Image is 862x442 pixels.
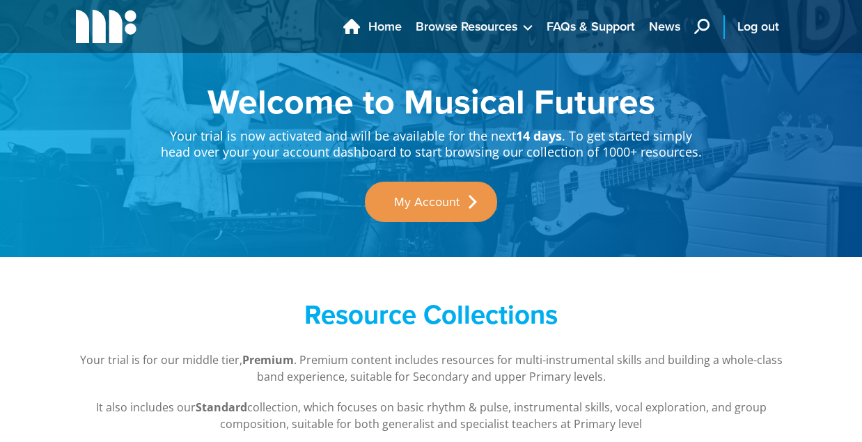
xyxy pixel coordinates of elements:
span: Browse Resources [416,17,517,36]
h2: Resource Collections [159,299,703,331]
strong: Premium [242,352,294,368]
h1: Welcome to Musical Futures [159,84,703,118]
strong: Standard [196,400,247,415]
a: My Account [365,182,497,222]
span: News [649,17,680,36]
p: It also includes our collection, which focuses on basic rhythm & pulse, instrumental skills, voca... [76,399,786,432]
p: Your trial is now activated and will be available for the next . To get started simply head over ... [159,118,703,161]
span: FAQs & Support [547,17,635,36]
p: Your trial is for our middle tier, . Premium content includes resources for multi-instrumental sk... [76,352,786,385]
strong: 14 days [516,127,562,144]
span: Home [368,17,402,36]
span: Log out [737,17,779,36]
